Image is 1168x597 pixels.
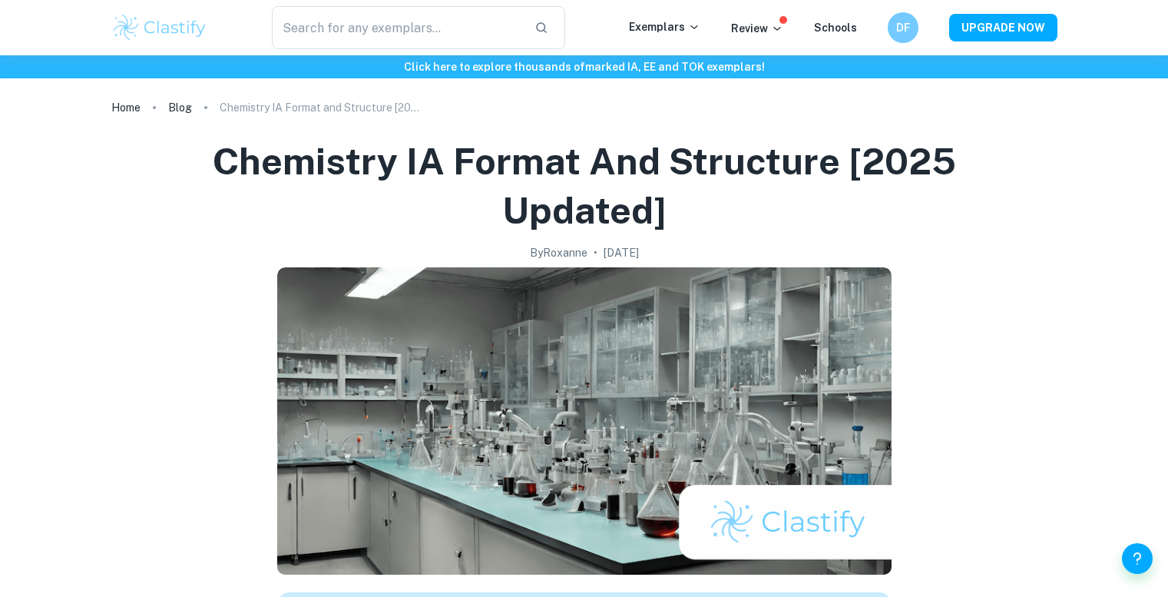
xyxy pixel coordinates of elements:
a: Schools [814,22,857,34]
p: Review [731,20,783,37]
button: UPGRADE NOW [949,14,1057,41]
input: Search for any exemplars... [272,6,523,49]
p: Exemplars [629,18,700,35]
h6: DF [894,19,912,36]
button: DF [888,12,918,43]
h2: By Roxanne [530,244,587,261]
a: Home [111,97,141,118]
h2: [DATE] [604,244,639,261]
button: Help and Feedback [1122,543,1153,574]
p: Chemistry IA Format and Structure [2025 updated] [220,99,419,116]
p: • [594,244,597,261]
h1: Chemistry IA Format and Structure [2025 updated] [130,137,1039,235]
img: Chemistry IA Format and Structure [2025 updated] cover image [277,267,892,575]
img: Clastify logo [111,12,209,43]
h6: Click here to explore thousands of marked IA, EE and TOK exemplars ! [3,58,1165,75]
a: Blog [168,97,192,118]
